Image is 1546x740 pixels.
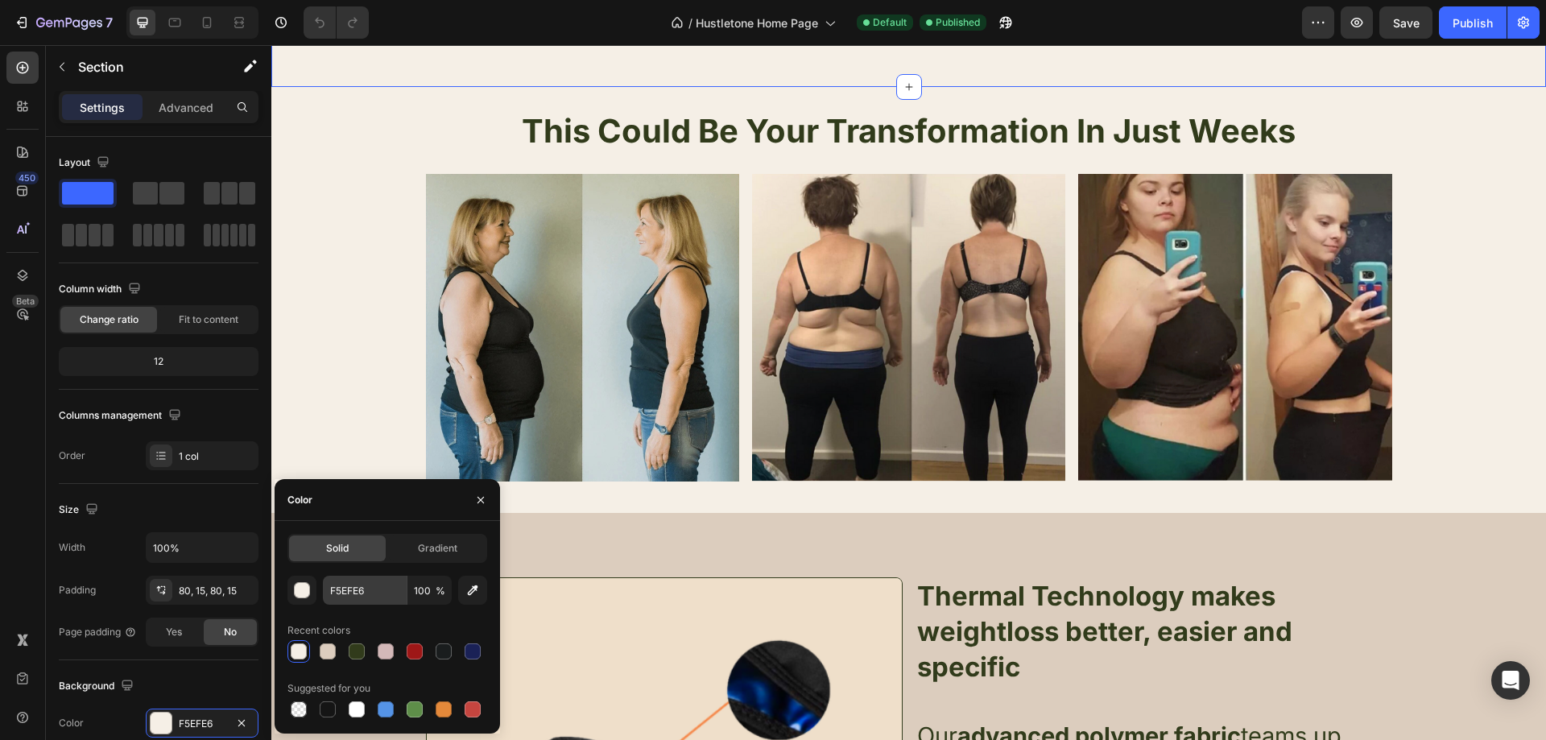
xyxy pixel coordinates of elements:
[147,533,258,562] input: Auto
[59,499,101,521] div: Size
[287,623,350,638] div: Recent colors
[59,449,85,463] div: Order
[62,350,255,373] div: 12
[166,625,182,639] span: Yes
[646,535,1021,638] strong: Thermal Technology makes weightloss better, easier and specific
[15,172,39,184] div: 450
[179,584,254,598] div: 80, 15, 80, 15
[696,14,818,31] span: Hustletone Home Page
[304,6,369,39] div: Undo/Redo
[179,717,225,731] div: F5EFE6
[224,625,237,639] span: No
[271,45,1546,740] iframe: Design area
[1491,661,1530,700] div: Open Intercom Messenger
[323,576,407,605] input: Eg: FFFFFF
[105,13,113,32] p: 7
[1439,6,1507,39] button: Publish
[436,584,445,598] span: %
[179,312,238,327] span: Fit to content
[807,129,1120,442] img: gempages_583634832253256263-811bc301-9d69-4950-8e51-3550582f480c.png
[59,676,137,697] div: Background
[287,681,370,696] div: Suggested for you
[873,15,907,30] span: Default
[481,129,794,442] img: gempages_583634832253256263-b6d56d7d-8fdc-487f-9bce-0c309b553605.png
[1379,6,1432,39] button: Save
[936,15,980,30] span: Published
[6,6,120,39] button: 7
[59,625,137,639] div: Page padding
[1453,14,1493,31] div: Publish
[59,716,84,730] div: Color
[326,541,349,556] span: Solid
[688,14,692,31] span: /
[80,312,138,327] span: Change ratio
[59,405,184,427] div: Columns management
[287,493,312,507] div: Color
[59,540,85,555] div: Width
[179,449,254,464] div: 1 col
[59,152,113,174] div: Layout
[159,99,213,116] p: Advanced
[59,279,144,300] div: Column width
[59,583,96,597] div: Padding
[78,57,210,76] p: Section
[418,541,457,556] span: Gradient
[12,295,39,308] div: Beta
[80,99,125,116] p: Settings
[686,676,969,705] strong: advanced polymer fabric
[1393,16,1420,30] span: Save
